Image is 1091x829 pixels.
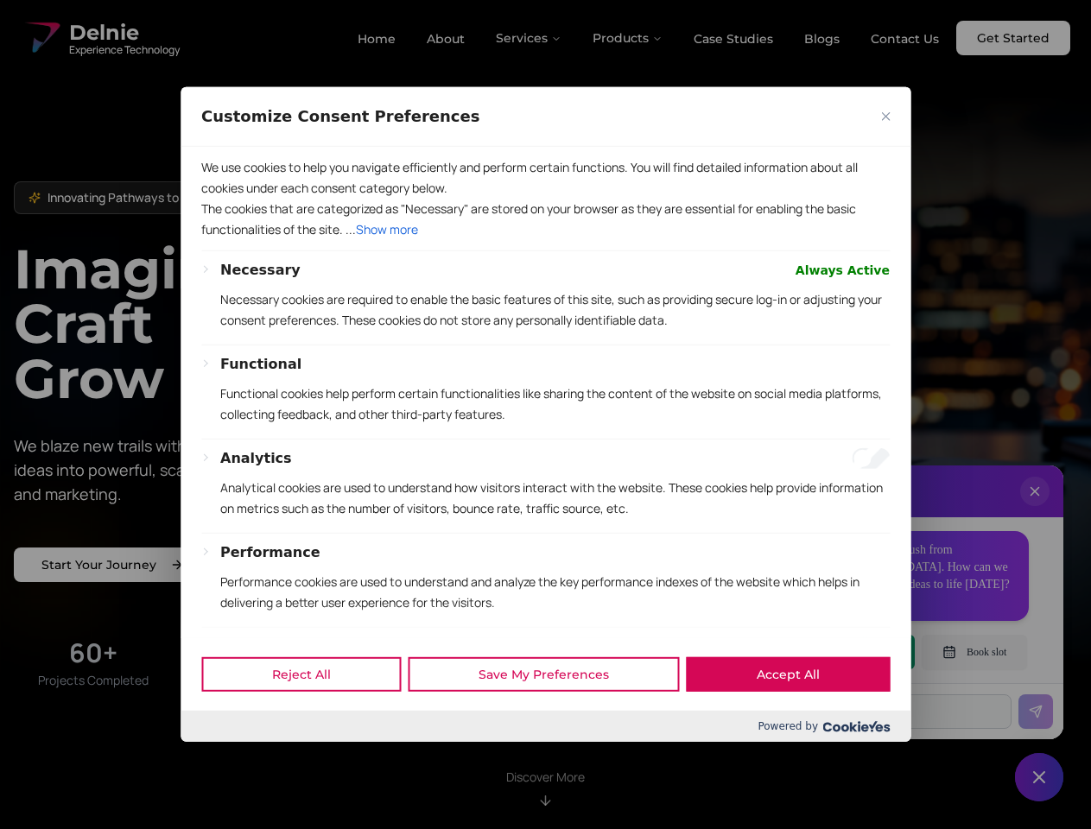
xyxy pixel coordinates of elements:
[201,106,479,127] span: Customize Consent Preferences
[220,448,292,469] button: Analytics
[220,383,890,425] p: Functional cookies help perform certain functionalities like sharing the content of the website o...
[220,289,890,331] p: Necessary cookies are required to enable the basic features of this site, such as providing secur...
[408,657,679,692] button: Save My Preferences
[852,448,890,469] input: Enable Analytics
[220,260,301,281] button: Necessary
[796,260,890,281] span: Always Active
[881,112,890,121] img: Close
[201,199,890,240] p: The cookies that are categorized as "Necessary" are stored on your browser as they are essential ...
[201,157,890,199] p: We use cookies to help you navigate efficiently and perform certain functions. You will find deta...
[220,542,320,563] button: Performance
[220,478,890,519] p: Analytical cookies are used to understand how visitors interact with the website. These cookies h...
[220,572,890,613] p: Performance cookies are used to understand and analyze the key performance indexes of the website...
[181,711,910,742] div: Powered by
[822,721,890,732] img: Cookieyes logo
[220,354,301,375] button: Functional
[356,219,418,240] button: Show more
[686,657,890,692] button: Accept All
[201,657,401,692] button: Reject All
